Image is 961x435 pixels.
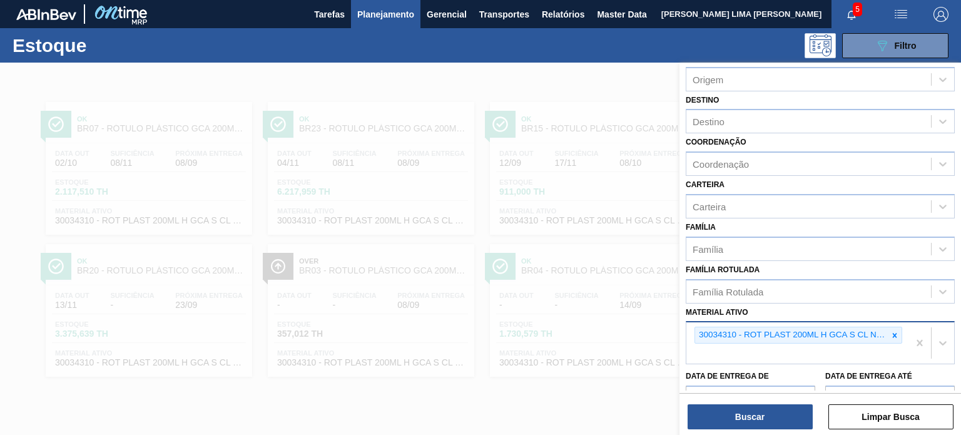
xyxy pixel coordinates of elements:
label: Coordenação [686,138,746,146]
label: Destino [686,96,719,105]
div: Carteira [693,201,726,212]
div: Pogramando: nenhum usuário selecionado [805,33,836,58]
label: Data de Entrega de [686,372,769,381]
span: Tarefas [314,7,345,22]
div: Origem [693,74,723,84]
span: Gerencial [427,7,467,22]
span: Master Data [597,7,646,22]
div: 30034310 - ROT PLAST 200ML H GCA S CL NIV25 [695,327,888,343]
img: userActions [893,7,908,22]
label: Família Rotulada [686,265,760,274]
button: Filtro [842,33,948,58]
button: Notificações [831,6,872,23]
span: Transportes [479,7,529,22]
span: 5 [853,3,862,16]
img: TNhmsLtSVTkK8tSr43FrP2fwEKptu5GPRR3wAAAABJRU5ErkJggg== [16,9,76,20]
label: Carteira [686,180,725,189]
span: Planejamento [357,7,414,22]
div: Família Rotulada [693,286,763,297]
input: dd/mm/yyyy [686,386,815,411]
h1: Estoque [13,38,192,53]
div: Destino [693,116,725,127]
span: Filtro [895,41,917,51]
img: Logout [933,7,948,22]
div: Família [693,243,723,254]
input: dd/mm/yyyy [825,386,955,411]
label: Data de Entrega até [825,372,912,381]
span: Relatórios [542,7,584,22]
label: Material ativo [686,308,748,317]
div: Coordenação [693,159,749,170]
label: Família [686,223,716,232]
